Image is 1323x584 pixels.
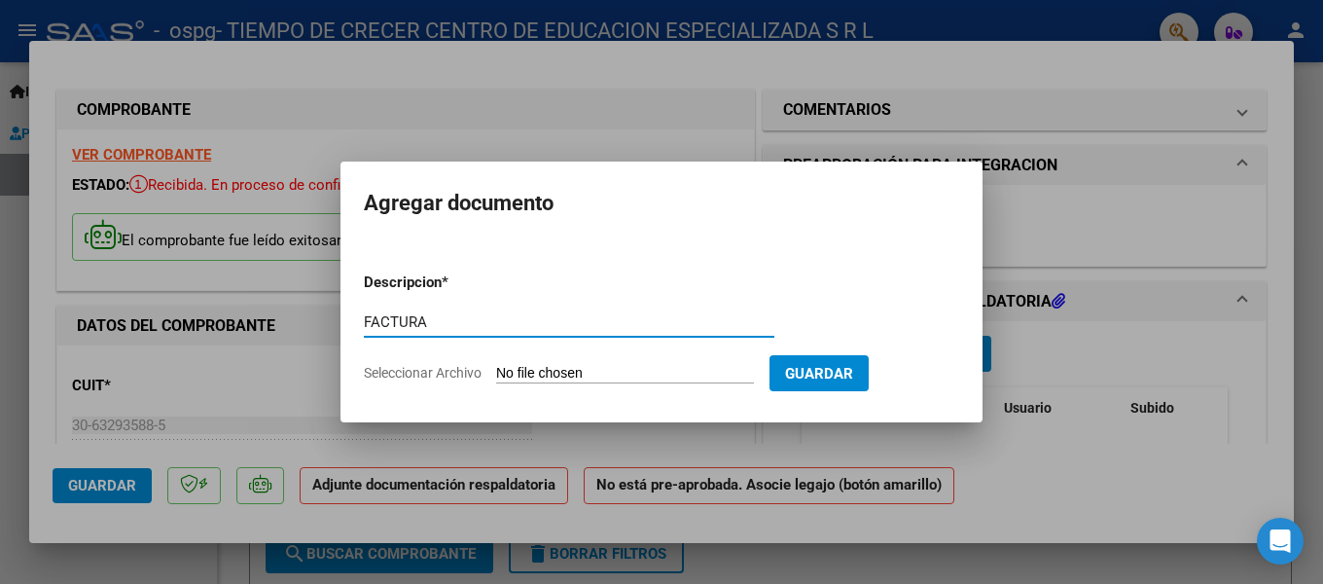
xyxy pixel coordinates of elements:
span: Guardar [785,365,853,383]
span: Seleccionar Archivo [364,365,482,381]
h2: Agregar documento [364,185,959,222]
p: Descripcion [364,272,543,294]
div: Open Intercom Messenger [1257,518,1304,565]
button: Guardar [769,355,869,391]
